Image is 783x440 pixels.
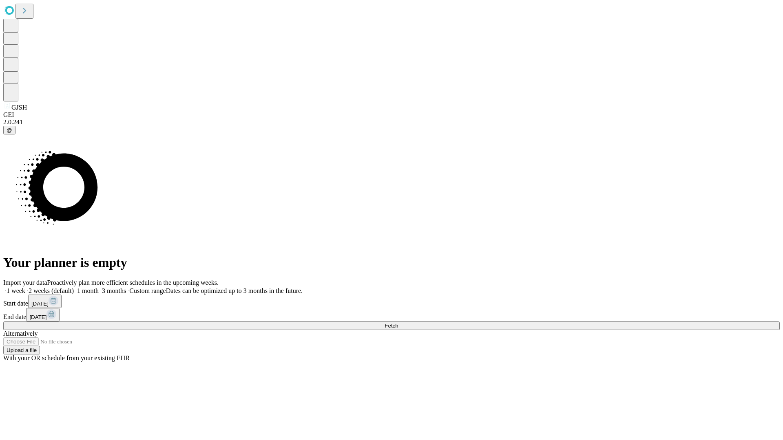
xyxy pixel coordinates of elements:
span: @ [7,127,12,133]
h1: Your planner is empty [3,255,780,270]
div: End date [3,308,780,321]
div: 2.0.241 [3,119,780,126]
span: 1 month [77,287,99,294]
button: Fetch [3,321,780,330]
span: [DATE] [29,314,46,320]
span: With your OR schedule from your existing EHR [3,354,130,361]
button: Upload a file [3,346,40,354]
div: Start date [3,295,780,308]
span: [DATE] [31,301,49,307]
span: 2 weeks (default) [29,287,74,294]
span: GJSH [11,104,27,111]
span: Custom range [129,287,166,294]
span: 3 months [102,287,126,294]
span: 1 week [7,287,25,294]
span: Fetch [385,323,398,329]
button: [DATE] [26,308,60,321]
button: @ [3,126,15,134]
span: Alternatively [3,330,38,337]
div: GEI [3,111,780,119]
span: Proactively plan more efficient schedules in the upcoming weeks. [47,279,219,286]
span: Import your data [3,279,47,286]
span: Dates can be optimized up to 3 months in the future. [166,287,303,294]
button: [DATE] [28,295,62,308]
